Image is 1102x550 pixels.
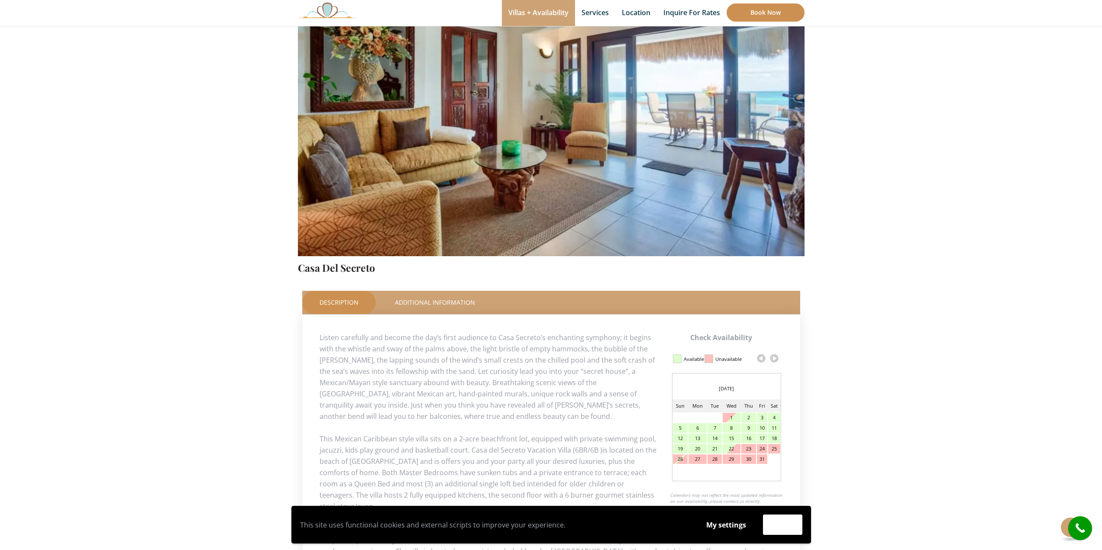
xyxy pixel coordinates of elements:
[1068,516,1092,540] a: call
[741,423,756,433] div: 9
[757,413,767,422] div: 3
[673,444,688,454] div: 19
[757,423,767,433] div: 10
[673,434,688,443] div: 12
[723,434,740,443] div: 15
[722,399,740,412] td: Wed
[727,3,805,22] a: Book Now
[688,423,707,433] div: 6
[768,399,780,412] td: Sat
[723,423,740,433] div: 8
[688,399,707,412] td: Mon
[741,399,757,412] td: Thu
[723,444,740,454] div: 22
[672,399,688,412] td: Sun
[320,433,783,512] p: This Mexican Caribbean style villa sits on a 2-acre beachfront lot, equipped with private swimmin...
[763,515,802,535] button: Accept
[673,454,688,464] div: 26
[723,454,740,464] div: 29
[756,399,768,412] td: Fri
[684,352,704,367] div: Available
[1070,518,1090,538] i: call
[378,291,492,314] a: Additional Information
[302,291,376,314] a: Description
[708,423,722,433] div: 7
[698,515,754,535] button: My settings
[708,444,722,454] div: 21
[673,423,688,433] div: 5
[768,413,780,422] div: 4
[768,423,780,433] div: 11
[723,413,740,422] div: 1
[715,352,742,367] div: Unavailable
[688,454,707,464] div: 27
[757,444,767,454] div: 24
[707,399,722,412] td: Tue
[757,454,767,464] div: 31
[688,434,707,443] div: 13
[757,434,767,443] div: 17
[688,444,707,454] div: 20
[768,434,780,443] div: 18
[741,434,756,443] div: 16
[708,454,722,464] div: 28
[741,444,756,454] div: 23
[708,434,722,443] div: 14
[768,444,780,454] div: 25
[300,518,689,531] p: This site uses functional cookies and external scripts to improve your experience.
[672,382,781,395] div: [DATE]
[320,332,783,422] p: Listen carefully and become the day’s first audience to Casa Secreto’s enchanting symphony; it be...
[298,261,375,274] a: Casa Del Secreto
[741,413,756,422] div: 2
[741,454,756,464] div: 30
[298,2,357,18] img: Awesome Logo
